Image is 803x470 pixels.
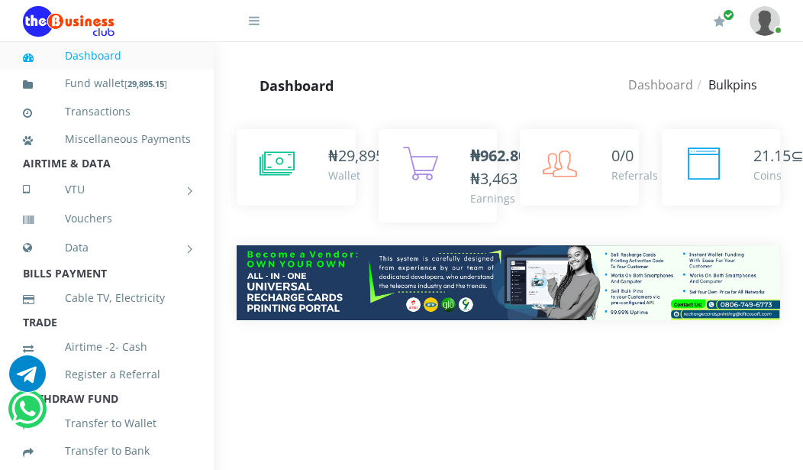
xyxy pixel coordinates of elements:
[723,9,734,21] span: Renew/Upgrade Subscription
[23,229,191,267] a: Data
[237,129,356,206] a: ₦29,895 Wallet
[520,129,639,206] a: 0/0 Referrals
[23,66,191,102] a: Fund wallet[29,895.15]
[23,94,191,129] a: Transactions
[23,38,191,73] a: Dashboard
[23,201,191,236] a: Vouchers
[470,145,532,189] span: /₦3,463
[750,6,780,36] img: User
[338,145,384,166] span: 29,895
[127,78,164,89] b: 29,895.15
[753,145,791,166] span: 21.15
[328,144,384,167] div: ₦
[379,129,498,222] a: ₦962.80/₦3,463 Earnings
[714,15,725,28] i: Renew/Upgrade Subscription
[470,190,532,206] div: Earnings
[23,433,191,468] a: Transfer to Bank
[9,367,46,392] a: Chat for support
[628,76,693,93] a: Dashboard
[260,76,334,95] strong: Dashboard
[23,170,191,209] a: VTU
[23,329,191,365] a: Airtime -2- Cash
[124,78,167,89] small: [ ]
[23,406,191,441] a: Transfer to Wallet
[693,76,757,94] li: Bulkpins
[23,357,191,392] a: Register a Referral
[328,167,384,183] div: Wallet
[11,402,43,427] a: Chat for support
[611,167,658,183] div: Referrals
[611,145,634,166] span: 0/0
[23,122,191,157] a: Miscellaneous Payments
[470,145,527,166] b: ₦962.80
[23,6,114,37] img: Logo
[237,245,780,320] img: multitenant_rcp.png
[23,280,191,316] a: Cable TV, Electricity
